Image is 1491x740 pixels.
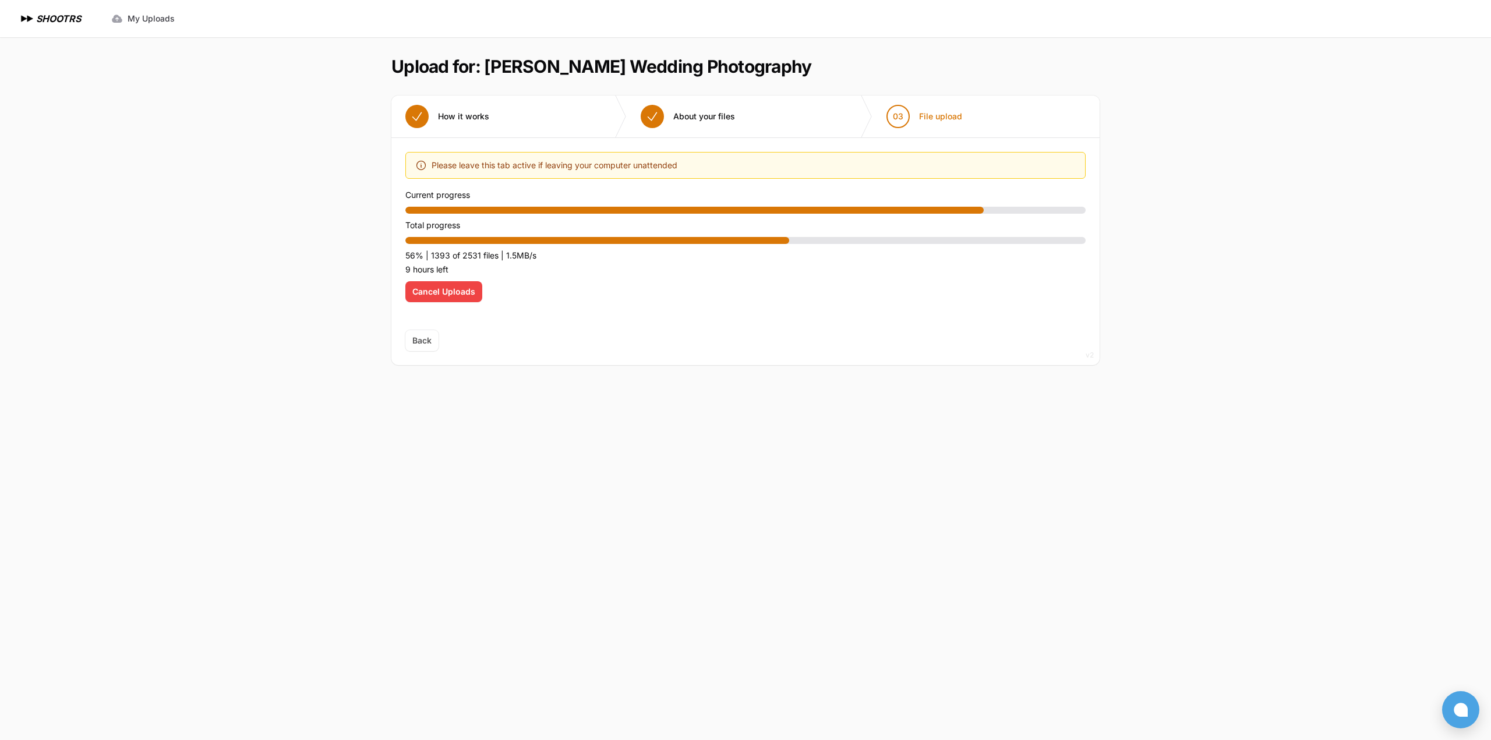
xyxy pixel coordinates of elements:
[405,263,1086,277] p: 9 hours left
[919,111,962,122] span: File upload
[36,12,81,26] h1: SHOOTRS
[405,249,1086,263] p: 56% | 1393 of 2531 files | 1.5MB/s
[128,13,175,24] span: My Uploads
[627,95,749,137] button: About your files
[19,12,81,26] a: SHOOTRS SHOOTRS
[19,12,36,26] img: SHOOTRS
[391,95,503,137] button: How it works
[1442,691,1479,728] button: Open chat window
[673,111,735,122] span: About your files
[405,188,1086,202] p: Current progress
[893,111,903,122] span: 03
[432,158,677,172] span: Please leave this tab active if leaving your computer unattended
[391,56,811,77] h1: Upload for: [PERSON_NAME] Wedding Photography
[412,286,475,298] span: Cancel Uploads
[1086,348,1094,362] div: v2
[438,111,489,122] span: How it works
[405,281,482,302] button: Cancel Uploads
[405,218,1086,232] p: Total progress
[104,8,182,29] a: My Uploads
[872,95,976,137] button: 03 File upload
